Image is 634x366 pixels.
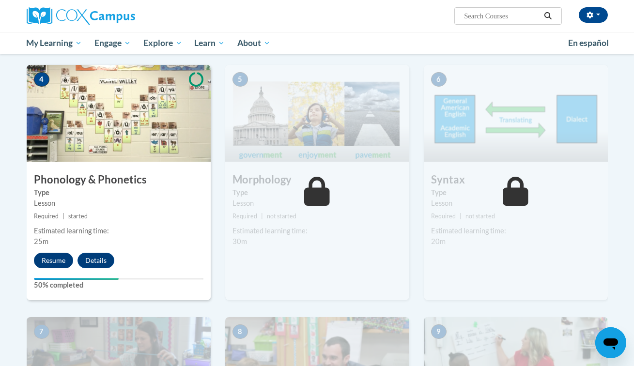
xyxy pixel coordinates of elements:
img: Course Image [27,65,211,162]
div: Estimated learning time: [431,226,601,236]
span: Required [431,213,456,220]
img: Course Image [225,65,409,162]
span: not started [267,213,296,220]
label: Type [431,187,601,198]
span: Explore [143,37,182,49]
a: Explore [137,32,188,54]
button: Details [77,253,114,268]
label: Type [34,187,203,198]
span: 5 [232,72,248,87]
div: Lesson [232,198,402,209]
span: Required [232,213,257,220]
span: 4 [34,72,49,87]
span: 6 [431,72,447,87]
a: Cox Campus [27,7,211,25]
div: Estimated learning time: [232,226,402,236]
div: Lesson [34,198,203,209]
a: About [231,32,277,54]
span: 25m [34,237,48,245]
span: Engage [94,37,131,49]
div: Lesson [431,198,601,209]
a: Learn [188,32,231,54]
a: En español [562,33,615,53]
span: Learn [194,37,225,49]
span: 7 [34,324,49,339]
span: started [68,213,88,220]
span: not started [465,213,495,220]
span: My Learning [26,37,82,49]
button: Resume [34,253,73,268]
span: Required [34,213,59,220]
h3: Phonology & Phonetics [27,172,211,187]
span: | [62,213,64,220]
input: Search Courses [463,10,541,22]
button: Account Settings [579,7,608,23]
a: Engage [88,32,137,54]
span: 8 [232,324,248,339]
span: En español [568,38,609,48]
label: 50% completed [34,280,203,290]
label: Type [232,187,402,198]
a: My Learning [20,32,89,54]
div: Estimated learning time: [34,226,203,236]
span: | [261,213,263,220]
img: Course Image [424,65,608,162]
span: | [460,213,462,220]
div: Your progress [34,278,119,280]
div: Main menu [12,32,622,54]
iframe: Button to launch messaging window [595,327,626,358]
span: 9 [431,324,447,339]
img: Cox Campus [27,7,135,25]
h3: Syntax [424,172,608,187]
span: About [237,37,270,49]
h3: Morphology [225,172,409,187]
span: 30m [232,237,247,245]
button: Search [541,10,555,22]
span: 20m [431,237,446,245]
